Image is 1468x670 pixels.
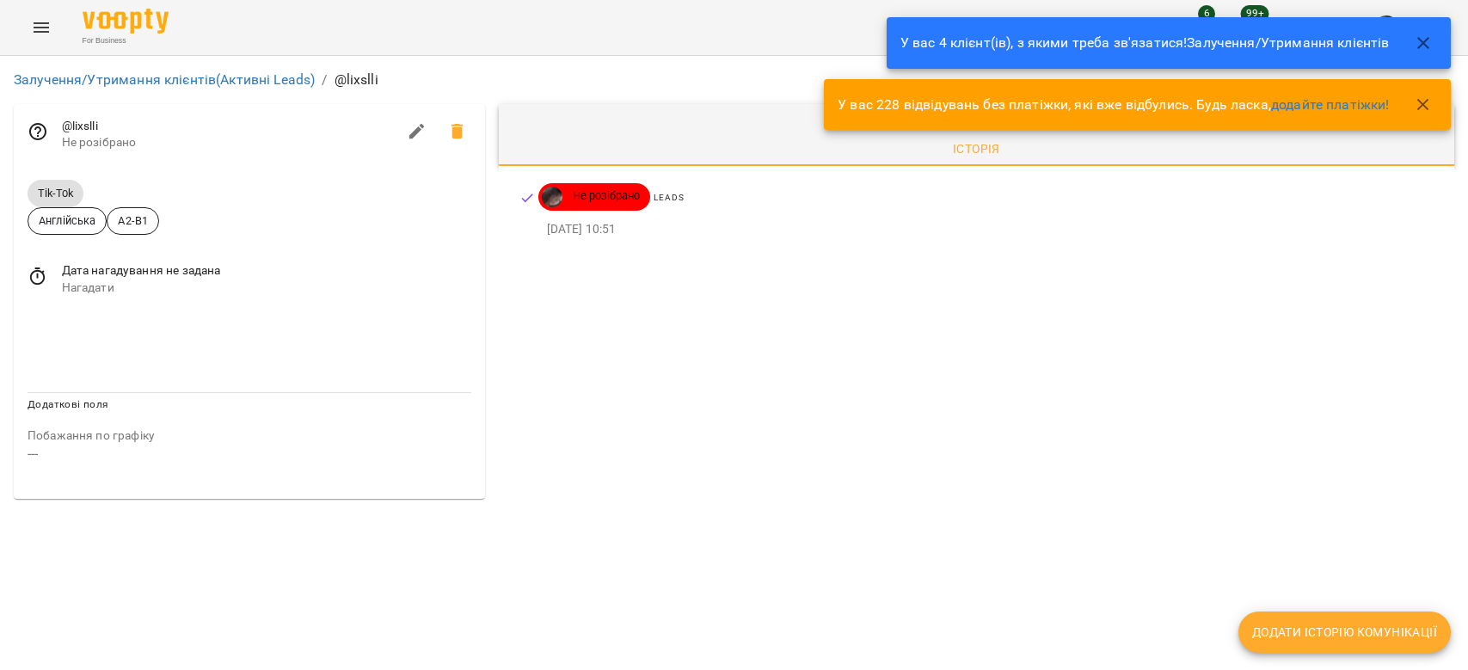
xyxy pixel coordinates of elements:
a: Хоменко Анна Олександрівна [538,187,562,207]
span: Дата нагадування не задана [62,262,471,280]
p: --- [28,444,471,464]
div: Історія [953,138,1000,159]
span: 6 [1198,5,1215,22]
p: У вас 4 клієнт(ів), з якими треба зв'язатися! [900,33,1390,53]
a: додайте платіжки! [1271,96,1390,113]
p: @lixslli [335,70,378,90]
p: [DATE] 10:51 [547,221,1427,238]
a: Залучення/Утримання клієнтів [1187,34,1389,51]
button: Menu [21,7,62,48]
img: Voopty Logo [83,9,169,34]
span: Нагадати [62,280,471,297]
span: @lixslli [62,118,396,135]
span: Leads [654,193,684,202]
span: А2-В1 [107,212,158,229]
span: Англійська [28,212,106,229]
a: Залучення/Утримання клієнтів(Активні Leads) [14,71,315,88]
li: / [322,70,327,90]
p: field-description [28,427,471,445]
img: Хоменко Анна Олександрівна [542,187,562,207]
span: 99+ [1241,5,1269,22]
span: Tik-Tok [28,186,83,200]
p: У вас 228 відвідувань без платіжки, які вже відбулись. Будь ласка, [838,95,1389,115]
span: Додаткові поля [28,398,108,410]
svg: Відповідальний співробітник не заданий [28,121,48,142]
span: Не розібрано [62,134,396,151]
nav: breadcrumb [14,70,1454,90]
span: Не розібрано [562,188,651,204]
span: For Business [83,35,169,46]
